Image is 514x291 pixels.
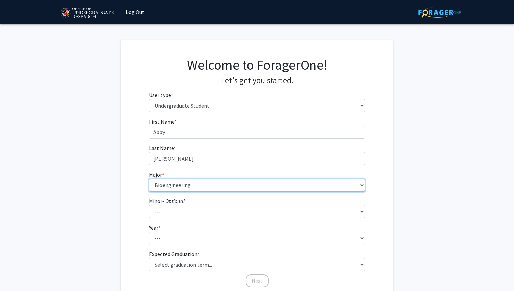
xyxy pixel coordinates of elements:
[149,76,365,86] h4: Let's get you started.
[149,91,173,99] label: User type
[58,5,116,22] img: University of Maryland Logo
[5,260,29,286] iframe: Chat
[149,118,174,125] span: First Name
[149,250,200,258] label: Expected Graduation
[246,274,269,287] button: Next
[418,7,461,18] img: ForagerOne Logo
[149,57,365,73] h1: Welcome to ForagerOne!
[149,223,160,232] label: Year
[162,198,185,204] i: - Optional
[149,170,164,179] label: Major
[149,145,174,151] span: Last Name
[149,197,185,205] label: Minor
